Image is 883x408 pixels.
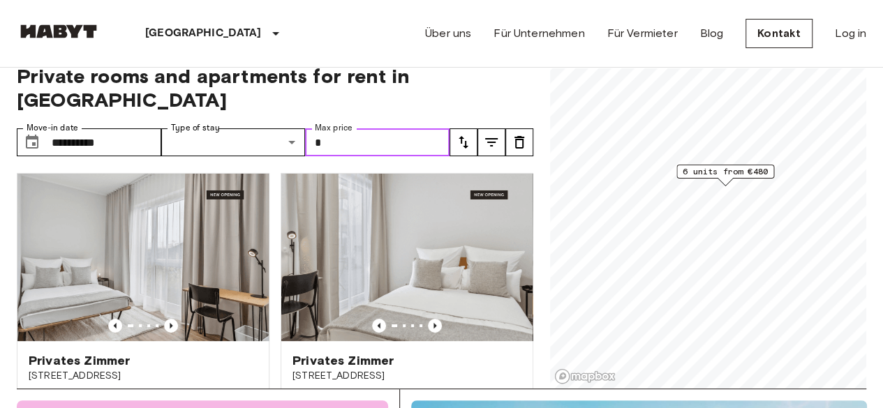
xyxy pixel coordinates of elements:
[292,369,521,383] span: [STREET_ADDRESS]
[450,128,477,156] button: tune
[145,25,262,42] p: [GEOGRAPHIC_DATA]
[835,25,866,42] a: Log in
[27,122,78,134] label: Move-in date
[494,25,584,42] a: Für Unternehmen
[171,122,220,134] label: Type of stay
[372,319,386,333] button: Previous image
[108,319,122,333] button: Previous image
[29,369,258,383] span: [STREET_ADDRESS]
[425,25,471,42] a: Über uns
[477,128,505,156] button: tune
[428,319,442,333] button: Previous image
[699,25,723,42] a: Blog
[29,352,130,369] span: Privates Zimmer
[683,165,768,178] span: 6 units from €480
[550,47,866,388] canvas: Map
[17,64,533,112] span: Private rooms and apartments for rent in [GEOGRAPHIC_DATA]
[17,174,269,341] img: Marketing picture of unit DE-13-001-002-001
[554,368,616,384] a: Mapbox logo
[281,174,533,341] img: Marketing picture of unit DE-13-001-111-002
[292,352,394,369] span: Privates Zimmer
[17,24,101,38] img: Habyt
[164,319,178,333] button: Previous image
[676,165,774,186] div: Map marker
[18,128,46,156] button: Choose date, selected date is 29 Oct 2025
[505,128,533,156] button: tune
[745,19,812,48] a: Kontakt
[607,25,677,42] a: Für Vermieter
[315,122,353,134] label: Max price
